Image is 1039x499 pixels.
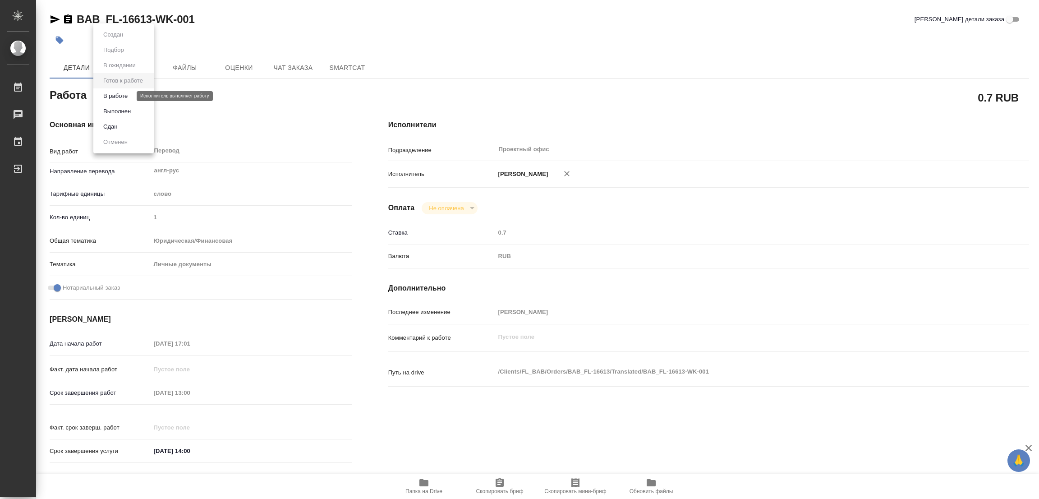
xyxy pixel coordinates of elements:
button: В работе [101,91,130,101]
button: Создан [101,30,126,40]
button: Отменен [101,137,130,147]
button: В ожидании [101,60,138,70]
button: Выполнен [101,106,133,116]
button: Подбор [101,45,127,55]
button: Сдан [101,122,120,132]
button: Готов к работе [101,76,146,86]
